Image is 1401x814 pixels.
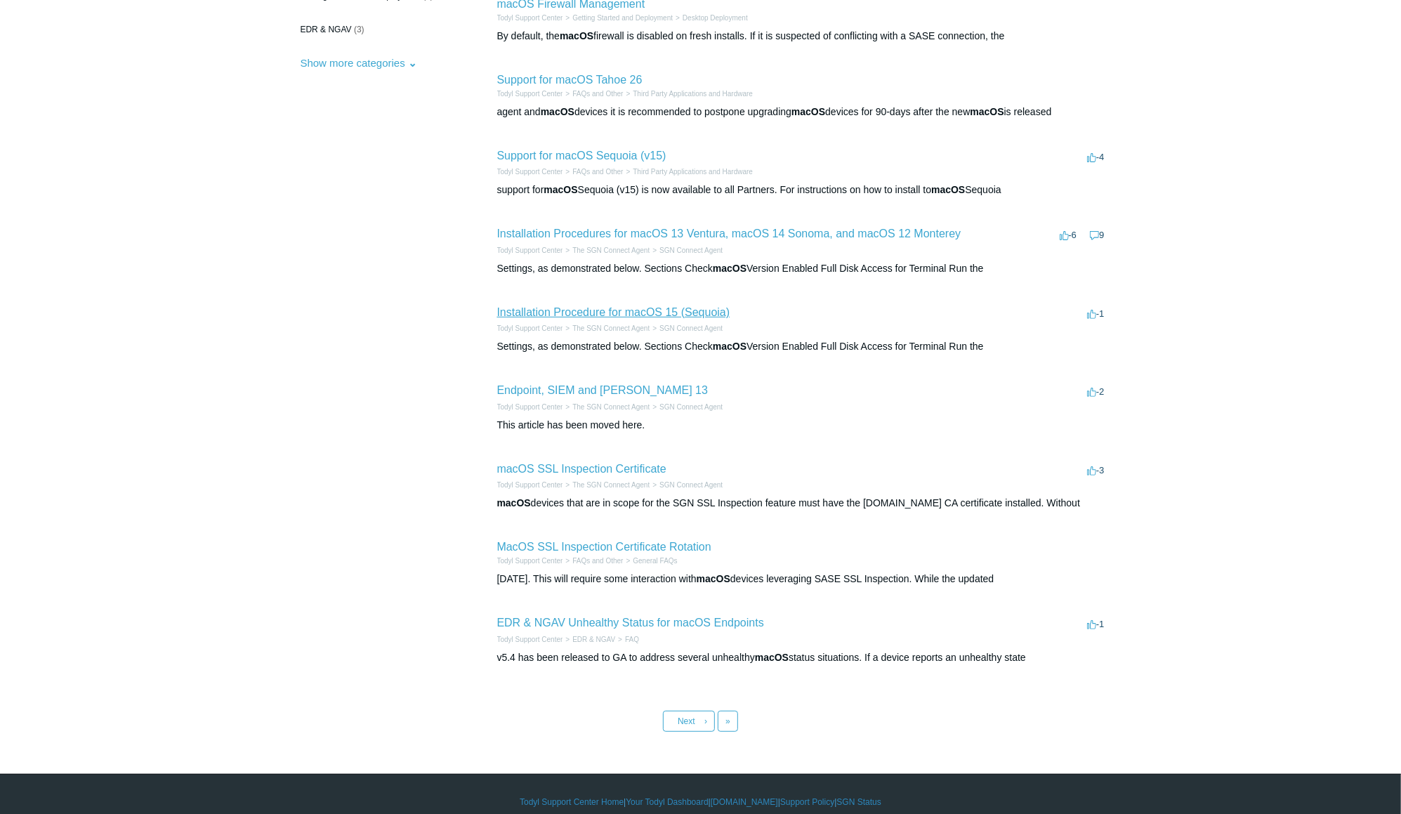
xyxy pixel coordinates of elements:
[673,13,748,23] li: Desktop Deployment
[1087,308,1105,319] span: -1
[626,796,708,808] a: Your Todyl Dashboard
[572,557,623,565] a: FAQs and Other
[624,88,753,99] li: Third Party Applications and Hardware
[971,106,1004,117] em: macOS
[541,106,574,117] em: macOS
[755,652,789,663] em: macOS
[697,573,730,584] em: macOS
[931,184,965,195] em: macOS
[633,168,753,176] a: Third Party Applications and Hardware
[294,50,424,76] button: Show more categories
[497,339,1108,354] div: Settings, as demonstrated below. Sections Check Version Enabled Full Disk Access for Terminal Run...
[497,14,563,22] a: Todyl Support Center
[713,341,746,352] em: macOS
[650,245,723,256] li: SGN Connect Agent
[497,463,666,475] a: macOS SSL Inspection Certificate
[625,636,639,643] a: FAQ
[563,480,650,490] li: The SGN Connect Agent
[650,323,723,334] li: SGN Connect Agent
[497,384,709,396] a: Endpoint, SIEM and [PERSON_NAME] 13
[497,90,563,98] a: Todyl Support Center
[624,556,678,566] li: General FAQs
[572,90,623,98] a: FAQs and Other
[563,13,673,23] li: Getting Started and Deployment
[497,228,961,239] a: Installation Procedures for macOS 13 Ventura, macOS 14 Sonoma, and macOS 12 Monterey
[678,716,695,726] span: Next
[497,617,764,629] a: EDR & NGAV Unhealthy Status for macOS Endpoints
[301,25,352,34] span: EDR & NGAV
[711,796,778,808] a: [DOMAIN_NAME]
[563,556,623,566] li: FAQs and Other
[497,497,531,508] em: macOS
[354,25,364,34] span: (3)
[294,16,456,43] a: EDR & NGAV (3)
[497,261,1108,276] div: Settings, as demonstrated below. Sections Check Version Enabled Full Disk Access for Terminal Run...
[497,166,563,177] li: Todyl Support Center
[497,403,563,411] a: Todyl Support Center
[659,324,723,332] a: SGN Connect Agent
[497,572,1108,586] div: [DATE]. This will require some interaction with devices leveraging SASE SSL Inspection. While the...
[497,418,1108,433] div: This article has been moved here.
[497,168,563,176] a: Todyl Support Center
[497,29,1108,44] div: By default, the firewall is disabled on fresh installs. If it is suspected of conflicting with a ...
[1087,386,1105,397] span: -2
[497,247,563,254] a: Todyl Support Center
[497,402,563,412] li: Todyl Support Center
[1060,230,1077,240] span: -6
[1087,152,1105,162] span: -4
[497,245,563,256] li: Todyl Support Center
[713,263,746,274] em: macOS
[497,88,563,99] li: Todyl Support Center
[520,796,624,808] a: Todyl Support Center Home
[497,323,563,334] li: Todyl Support Center
[563,402,650,412] li: The SGN Connect Agent
[497,481,563,489] a: Todyl Support Center
[615,634,639,645] li: FAQ
[572,168,623,176] a: FAQs and Other
[1087,465,1105,475] span: -3
[563,634,615,645] li: EDR & NGAV
[572,14,673,22] a: Getting Started and Deployment
[497,480,563,490] li: Todyl Support Center
[497,324,563,332] a: Todyl Support Center
[1087,619,1105,629] span: -1
[497,636,563,643] a: Todyl Support Center
[497,13,563,23] li: Todyl Support Center
[572,636,615,643] a: EDR & NGAV
[650,480,723,490] li: SGN Connect Agent
[624,166,753,177] li: Third Party Applications and Hardware
[560,30,593,41] em: macOS
[1090,230,1104,240] span: 9
[497,634,563,645] li: Todyl Support Center
[780,796,834,808] a: Support Policy
[572,481,650,489] a: The SGN Connect Agent
[497,557,563,565] a: Todyl Support Center
[572,403,650,411] a: The SGN Connect Agent
[497,150,666,162] a: Support for macOS Sequoia (v15)
[563,245,650,256] li: The SGN Connect Agent
[659,481,723,489] a: SGN Connect Agent
[497,105,1108,119] div: agent and devices it is recommended to postpone upgrading devices for 90-days after the new is re...
[497,306,730,318] a: Installation Procedure for macOS 15 (Sequoia)
[572,324,650,332] a: The SGN Connect Agent
[704,716,707,726] span: ›
[659,403,723,411] a: SGN Connect Agent
[497,74,643,86] a: Support for macOS Tahoe 26
[633,557,677,565] a: General FAQs
[563,88,623,99] li: FAQs and Other
[791,106,825,117] em: macOS
[544,184,577,195] em: macOS
[294,796,1108,808] div: | | | |
[683,14,748,22] a: Desktop Deployment
[563,166,623,177] li: FAQs and Other
[663,711,715,732] a: Next
[659,247,723,254] a: SGN Connect Agent
[650,402,723,412] li: SGN Connect Agent
[563,323,650,334] li: The SGN Connect Agent
[497,541,711,553] a: MacOS SSL Inspection Certificate Rotation
[572,247,650,254] a: The SGN Connect Agent
[497,183,1108,197] div: support for Sequoia (v15) is now available to all Partners. For instructions on how to install to...
[497,556,563,566] li: Todyl Support Center
[497,650,1108,665] div: v5.4 has been released to GA to address several unhealthy status situations. If a device reports ...
[633,90,753,98] a: Third Party Applications and Hardware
